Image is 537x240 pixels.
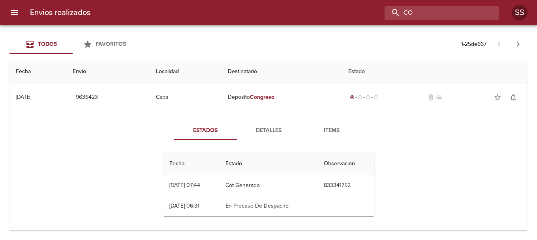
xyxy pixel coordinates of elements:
span: radio_button_unchecked [358,95,362,100]
span: No tiene documentos adjuntos [427,93,435,101]
th: Destinatario [222,60,342,83]
span: notifications_none [509,93,517,101]
span: No tiene pedido asociado [435,93,443,101]
span: Todos [38,41,57,47]
span: Favoritos [96,41,126,47]
span: radio_button_checked [350,95,355,100]
span: star_border [494,93,501,101]
td: 833341752 [317,175,374,196]
th: Localidad [150,60,222,83]
span: Pagina siguiente [509,35,528,54]
span: Estados [178,126,232,136]
span: radio_button_unchecked [374,95,378,100]
th: Fecha [9,60,66,83]
span: Detalles [242,126,295,136]
div: Tabs detalle de guia [174,121,363,140]
span: Items [305,126,359,136]
em: Congreso [250,94,274,100]
th: Estado [219,153,317,175]
button: 9636423 [73,90,101,105]
button: menu [5,3,24,22]
div: [DATE] 07:44 [169,182,200,189]
div: [DATE] 06:31 [169,202,199,209]
th: Observacion [317,153,374,175]
div: Abrir información de usuario [512,5,528,21]
span: Pagina anterior [490,40,509,48]
span: 9636423 [76,93,98,102]
div: [DATE] [16,94,31,100]
th: Envio [66,60,150,83]
td: Deposito [222,83,342,111]
th: Estado [342,60,528,83]
table: Tabla de seguimiento [163,153,374,216]
button: Activar notificaciones [505,89,521,105]
button: Agregar a favoritos [490,89,505,105]
div: Generado [348,93,380,101]
span: radio_button_unchecked [366,95,370,100]
td: En Proceso De Despacho [219,196,317,216]
td: Caba [150,83,222,111]
td: Cot Generado [219,175,317,196]
h6: Envios realizados [30,6,90,19]
input: buscar [385,6,486,20]
th: Fecha [163,153,219,175]
div: SS [512,5,528,21]
p: 1 - 25 de 667 [461,40,486,48]
div: Tabs Envios [9,35,136,54]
